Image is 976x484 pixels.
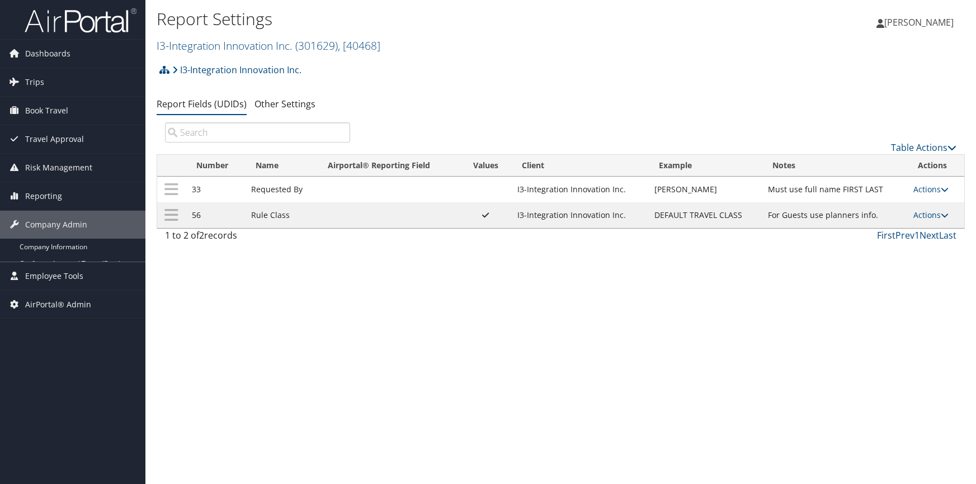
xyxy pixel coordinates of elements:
td: [PERSON_NAME] [649,177,762,202]
th: Client [512,155,649,177]
th: : activate to sort column descending [157,155,186,177]
td: Rule Class [246,202,318,228]
td: 33 [186,177,246,202]
span: Travel Approval [25,125,84,153]
a: Actions [913,184,949,194]
input: Search [165,122,350,143]
td: I3-Integration Innovation Inc. [512,177,649,202]
a: First [877,229,895,241]
td: For Guests use planners info. [762,202,907,228]
td: DEFAULT TRAVEL CLASS [649,202,762,228]
th: Values [460,155,512,177]
th: Notes [762,155,907,177]
h1: Report Settings [157,7,695,31]
span: , [ 40468 ] [338,38,380,53]
a: 1 [914,229,920,241]
span: Company Admin [25,211,87,239]
a: Table Actions [891,141,956,154]
span: Risk Management [25,154,92,182]
span: AirPortal® Admin [25,291,91,319]
span: Reporting [25,182,62,210]
span: Employee Tools [25,262,83,290]
a: Next [920,229,939,241]
th: Airportal&reg; Reporting Field [318,155,460,177]
a: Other Settings [254,98,315,110]
td: Requested By [246,177,318,202]
img: airportal-logo.png [25,7,136,34]
th: Number [186,155,246,177]
a: Report Fields (UDIDs) [157,98,247,110]
td: I3-Integration Innovation Inc. [512,202,649,228]
a: Last [939,229,956,241]
td: Must use full name FIRST LAST [762,177,907,202]
a: Prev [895,229,914,241]
span: Dashboards [25,40,70,68]
span: ( 301629 ) [295,38,338,53]
th: Name [246,155,318,177]
a: I3-Integration Innovation Inc. [172,59,301,81]
a: I3-Integration Innovation Inc. [157,38,380,53]
td: 56 [186,202,246,228]
span: Book Travel [25,97,68,125]
span: 2 [199,229,204,241]
div: 1 to 2 of records [165,229,350,248]
a: [PERSON_NAME] [876,6,965,39]
span: Trips [25,68,44,96]
th: Example [649,155,762,177]
a: Actions [913,210,949,220]
span: [PERSON_NAME] [884,16,954,29]
th: Actions [908,155,964,177]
